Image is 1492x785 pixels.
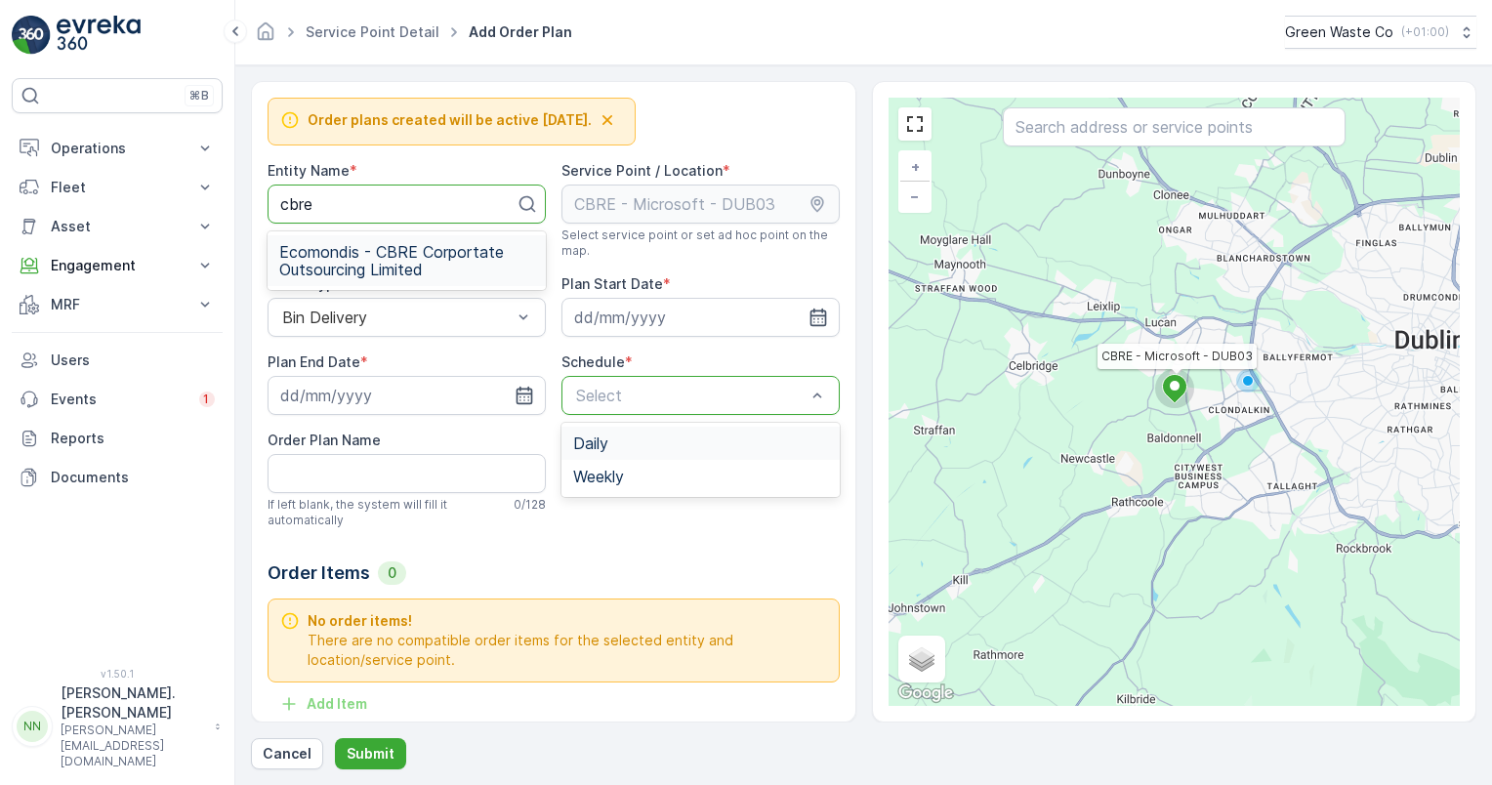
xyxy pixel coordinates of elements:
[51,178,184,197] p: Fleet
[189,88,209,103] p: ⌘B
[61,683,205,723] p: [PERSON_NAME].[PERSON_NAME]
[576,384,806,407] p: Select
[307,694,367,714] p: Add Item
[268,432,381,448] label: Order Plan Name
[1285,22,1393,42] p: Green Waste Co
[51,351,215,370] p: Users
[12,129,223,168] button: Operations
[12,16,51,55] img: logo
[893,681,958,706] img: Google
[279,243,534,278] span: Ecomondis - CBRE Corportate Outsourcing Limited
[51,256,184,275] p: Engagement
[465,22,576,42] span: Add Order Plan
[268,559,370,587] p: Order Items
[561,275,663,292] label: Plan Start Date
[308,631,827,670] span: There are no compatible order items for the selected entity and location/service point.
[561,185,840,224] input: CBRE - Microsoft - DUB03
[573,468,624,485] span: Weekly
[51,217,184,236] p: Asset
[308,110,592,130] span: Order plans created will be active [DATE].
[308,611,827,631] span: No order items!
[12,207,223,246] button: Asset
[347,744,394,764] p: Submit
[335,738,406,769] button: Submit
[255,28,276,45] a: Homepage
[573,434,608,452] span: Daily
[12,380,223,419] a: Events1
[263,744,311,764] p: Cancel
[900,182,930,211] a: Zoom Out
[51,429,215,448] p: Reports
[268,162,350,179] label: Entity Name
[268,353,360,370] label: Plan End Date
[57,16,141,55] img: logo_light-DOdMpM7g.png
[911,158,920,175] span: +
[268,497,506,528] span: If left blank, the system will fill it automatically
[561,353,625,370] label: Schedule
[893,681,958,706] a: Open this area in Google Maps (opens a new window)
[561,227,840,259] span: Select service point or set ad hoc point on the map.
[51,139,184,158] p: Operations
[900,152,930,182] a: Zoom In
[514,497,546,513] p: 0 / 128
[51,468,215,487] p: Documents
[561,298,840,337] input: dd/mm/yyyy
[268,376,546,415] input: dd/mm/yyyy
[17,711,48,742] div: NN
[251,738,323,769] button: Cancel
[1401,24,1449,40] p: ( +01:00 )
[12,168,223,207] button: Fleet
[61,723,205,769] p: [PERSON_NAME][EMAIL_ADDRESS][DOMAIN_NAME]
[900,109,930,139] a: View Fullscreen
[1285,16,1476,49] button: Green Waste Co(+01:00)
[12,341,223,380] a: Users
[51,295,184,314] p: MRF
[386,563,398,583] p: 0
[268,688,379,720] button: Add Item
[51,390,187,409] p: Events
[306,23,439,40] a: Service Point Detail
[203,392,211,407] p: 1
[12,458,223,497] a: Documents
[12,419,223,458] a: Reports
[12,683,223,769] button: NN[PERSON_NAME].[PERSON_NAME][PERSON_NAME][EMAIL_ADDRESS][DOMAIN_NAME]
[900,638,943,681] a: Layers
[910,187,920,204] span: −
[12,246,223,285] button: Engagement
[561,162,723,179] label: Service Point / Location
[1003,107,1346,146] input: Search address or service points
[12,668,223,680] span: v 1.50.1
[12,285,223,324] button: MRF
